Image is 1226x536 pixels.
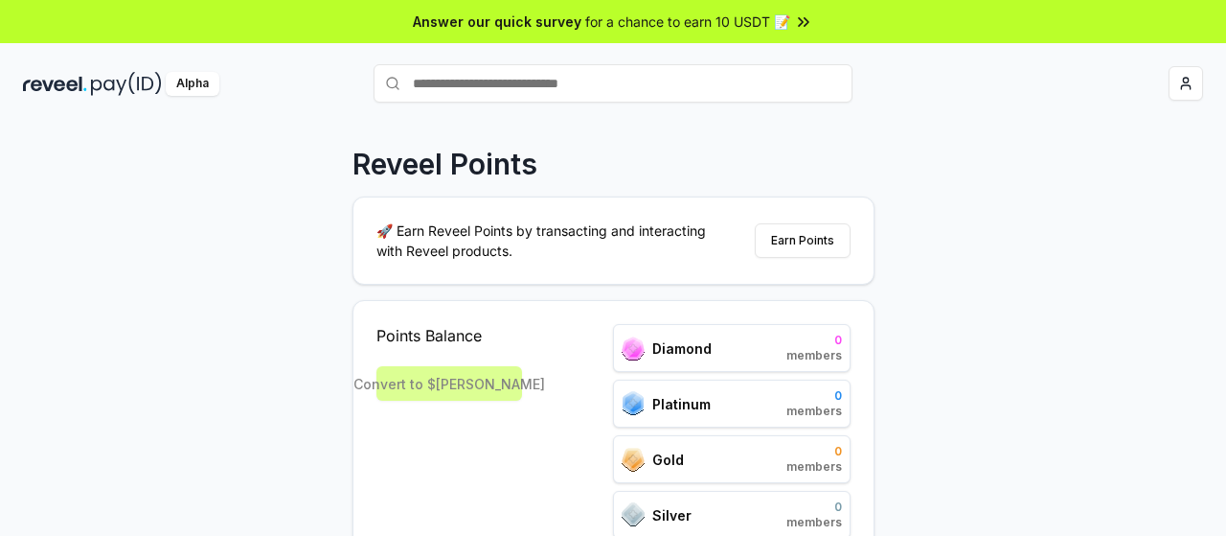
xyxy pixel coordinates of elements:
[23,72,87,96] img: reveel_dark
[166,72,219,96] div: Alpha
[352,147,537,181] p: Reveel Points
[622,448,645,472] img: ranks_icon
[91,72,162,96] img: pay_id
[786,348,842,363] span: members
[585,12,790,32] span: for a chance to earn 10 USDT 📝
[755,223,851,258] button: Earn Points
[786,500,842,515] span: 0
[786,515,842,530] span: members
[622,391,645,416] img: ranks_icon
[786,388,842,404] span: 0
[376,221,721,261] p: 🚀 Earn Reveel Points by transacting and interacting with Reveel products.
[786,404,842,419] span: members
[786,459,842,475] span: members
[376,324,522,347] span: Points Balance
[786,444,842,459] span: 0
[622,337,645,361] img: ranks_icon
[652,505,692,525] span: Silver
[652,338,712,359] span: Diamond
[786,333,842,348] span: 0
[413,12,581,32] span: Answer our quick survey
[652,450,684,470] span: Gold
[652,394,711,414] span: Platinum
[622,502,645,527] img: ranks_icon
